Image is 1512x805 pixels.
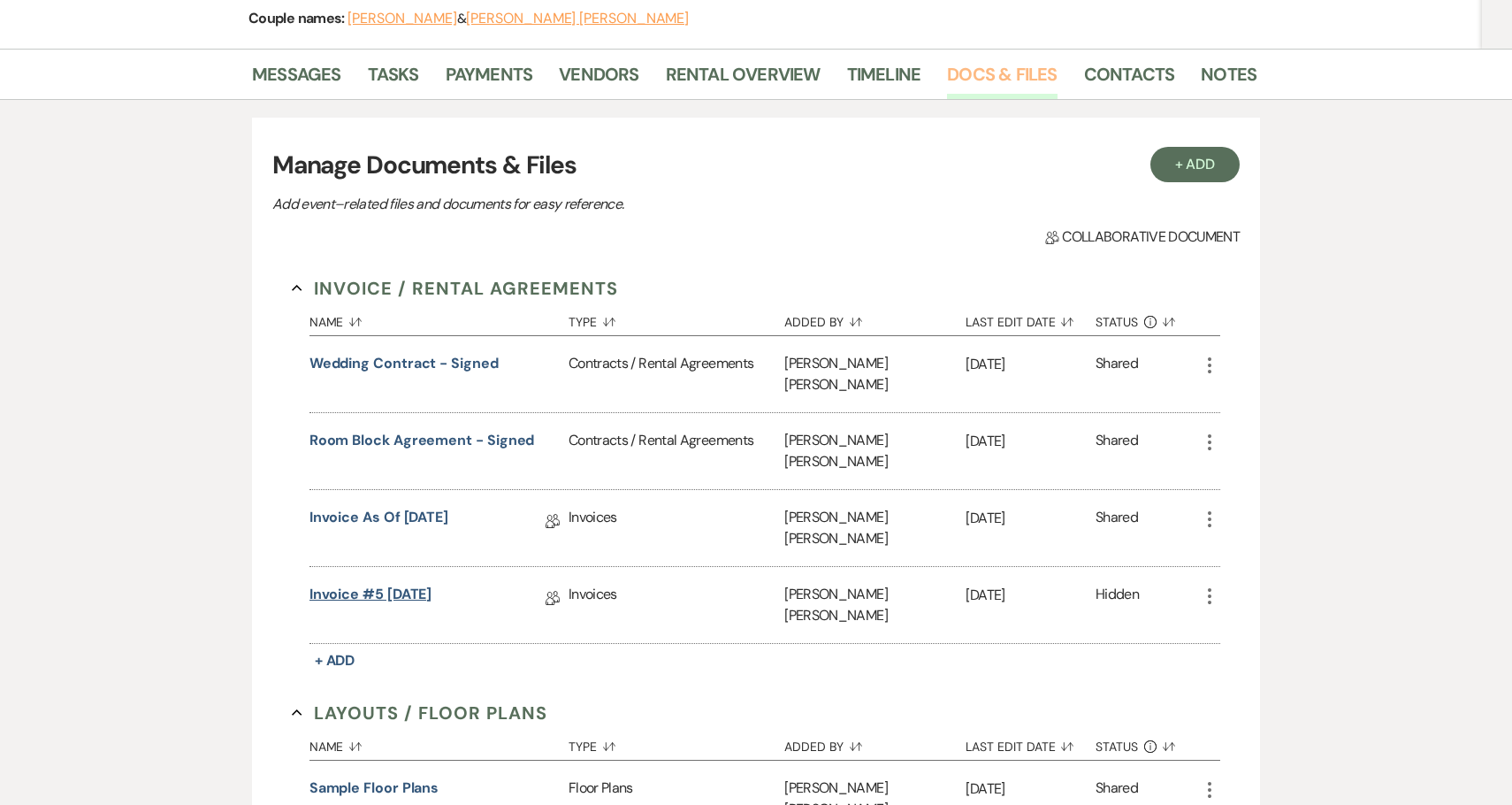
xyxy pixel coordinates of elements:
a: Timeline [847,60,921,99]
p: [DATE] [966,430,1096,453]
p: [DATE] [966,584,1096,607]
p: [DATE] [966,353,1096,376]
p: [DATE] [966,507,1096,530]
button: Wedding Contract - Signed [309,353,499,374]
div: Hidden [1096,584,1139,626]
div: Contracts / Rental Agreements [569,336,784,412]
span: & [347,10,689,27]
a: Notes [1201,60,1256,99]
a: Vendors [559,60,638,99]
span: + Add [315,651,355,670]
button: [PERSON_NAME] [347,11,457,26]
a: Rental Overview [666,60,821,99]
span: Collaborative document [1045,226,1240,248]
p: [DATE] [966,778,1096,801]
div: Contracts / Rental Agreements [569,413,784,489]
span: Status [1096,740,1138,753]
div: Shared [1096,353,1138,395]
div: [PERSON_NAME] [PERSON_NAME] [784,490,966,566]
button: Status [1096,302,1199,335]
button: Last Edit Date [966,726,1096,760]
a: Tasks [368,60,419,99]
div: Shared [1096,507,1138,549]
div: [PERSON_NAME] [PERSON_NAME] [784,567,966,643]
button: + Add [1150,147,1241,182]
div: [PERSON_NAME] [PERSON_NAME] [784,413,966,489]
button: Status [1096,726,1199,760]
button: Type [569,302,784,335]
a: Invoice #5 [DATE] [309,584,432,611]
p: Add event–related files and documents for easy reference. [272,193,891,216]
button: Name [309,302,569,335]
a: Payments [446,60,533,99]
button: + Add [309,648,361,673]
a: Invoice as of [DATE] [309,507,448,534]
button: Added By [784,302,966,335]
button: Invoice / Rental Agreements [292,275,618,302]
a: Messages [252,60,341,99]
button: Last Edit Date [966,302,1096,335]
button: [PERSON_NAME] [PERSON_NAME] [466,11,689,26]
button: Room Block Agreement - Signed [309,430,535,451]
a: Docs & Files [947,60,1057,99]
div: Invoices [569,490,784,566]
a: Contacts [1084,60,1175,99]
span: Status [1096,316,1138,328]
button: Type [569,726,784,760]
span: Couple names: [248,9,347,27]
button: Added By [784,726,966,760]
div: Shared [1096,430,1138,472]
button: Name [309,726,569,760]
div: [PERSON_NAME] [PERSON_NAME] [784,336,966,412]
button: Layouts / Floor Plans [292,700,547,726]
div: Invoices [569,567,784,643]
button: Sample Floor Plans [309,778,439,799]
h3: Manage Documents & Files [272,147,1240,184]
